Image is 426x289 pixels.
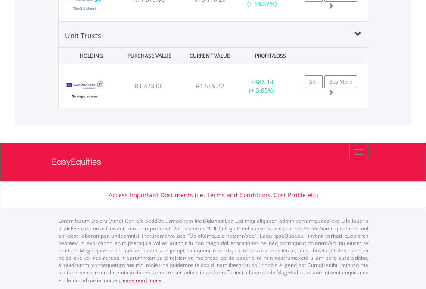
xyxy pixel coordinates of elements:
a: please read more: [118,277,162,284]
p: Lorem Ipsum Dolors (Ame) Con a/e SeddOeiusmod tem InciDiduntut Lab Etd mag aliquaen admin veniamq... [58,217,368,283]
span: R1 559.22 [196,82,224,90]
div: CURRENT VALUE [180,48,239,64]
a: Sell [305,75,323,88]
div: + (+ 5.85%) [235,78,289,95]
a: Access Important Documents (i.e. Terms and Conditions, Cost Profile etc) [109,191,318,199]
span: Unit Trusts [65,31,101,40]
div: PROFIT/LOSS [241,48,300,64]
span: R1 473.08 [135,82,163,90]
a: Buy More [324,75,357,88]
a: EasyEquities [52,143,375,181]
img: UT.ZA.CSIB4.png [63,75,106,106]
div: PURCHASE VALUE [120,48,179,64]
span: R86.14 [254,78,274,86]
div: HOLDING [59,48,118,64]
